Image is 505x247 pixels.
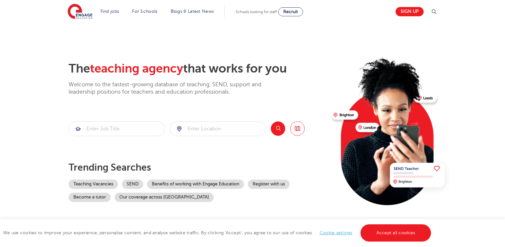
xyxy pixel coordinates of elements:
a: For Schools [132,9,157,14]
input: Submit [69,122,165,136]
a: Accept all cookies [360,224,431,242]
p: Welcome to the fastest-growing database of teaching, SEND, support and leadership positions for t... [69,81,279,96]
img: Engage Education [68,4,93,20]
a: Become a tutor [69,193,111,202]
span: Recruit [283,9,298,14]
a: Teaching Vacancies [69,180,118,189]
input: Submit [170,122,266,136]
a: Recruit [278,7,303,16]
a: SEND [122,180,143,189]
div: Submit [170,121,266,136]
h2: The that works for you [69,61,326,76]
span: teaching agency [90,62,183,75]
a: Sign up [396,7,424,16]
a: Our coverage across [GEOGRAPHIC_DATA] [115,193,214,202]
a: Benefits of working with Engage Education [147,180,244,189]
a: Blogs & Latest News [171,9,214,14]
a: Find jobs [100,9,119,14]
a: Cookie settings [320,230,353,235]
div: Submit [69,121,165,136]
a: Register with us [248,180,290,189]
button: Search [271,121,285,136]
span: We use cookies to improve your experience, personalise content, and analyse website traffic. By c... [3,230,433,235]
p: Trending searches [69,162,326,173]
span: Schools looking for staff [236,10,277,14]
